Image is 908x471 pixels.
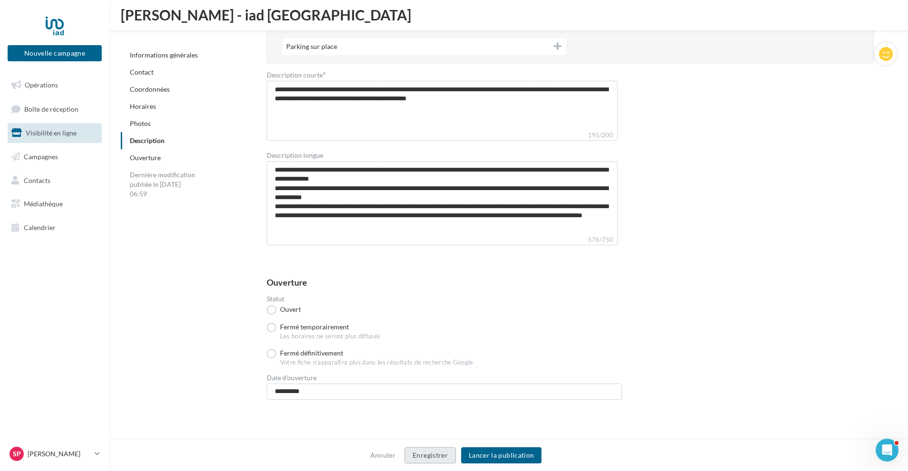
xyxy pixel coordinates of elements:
[267,71,618,78] label: Description courte
[130,85,170,93] a: Coordonnées
[6,123,104,143] a: Visibilité en ligne
[130,119,151,127] a: Photos
[121,166,206,202] div: Dernière modification publiée le [DATE] 06:59
[6,218,104,238] a: Calendrier
[280,332,622,341] div: Les horaires ne seront plus diffusés
[6,194,104,214] a: Médiathèque
[130,154,161,162] a: Ouverture
[13,449,21,459] span: Sp
[367,450,399,461] button: Annuler
[280,358,622,367] div: Votre fiche n'apparaîtra plus dans les résultats de recherche Google
[26,129,77,137] span: Visibilité en ligne
[24,176,50,184] span: Contacts
[267,278,307,287] div: Ouverture
[24,223,56,231] span: Calendrier
[130,68,154,76] a: Contact
[267,323,349,332] label: Fermé temporairement
[267,235,618,245] label: 576/750
[267,296,622,302] label: Statut
[267,375,622,381] label: Date d'ouverture
[461,447,541,463] button: Lancer la publication
[24,105,78,113] span: Boîte de réception
[267,152,323,159] label: Description longue
[28,449,91,459] p: [PERSON_NAME]
[6,75,104,95] a: Opérations
[876,439,898,461] iframe: Intercom live chat
[6,171,104,191] a: Contacts
[286,42,352,50] span: Parking sur place
[6,147,104,167] a: Campagnes
[6,99,104,119] a: Boîte de réception
[8,445,102,463] a: Sp [PERSON_NAME]
[130,51,198,59] a: Informations générales
[267,349,343,358] label: Fermé définitivement
[267,305,301,315] label: Ouvert
[267,130,618,141] label: 195/200
[130,102,156,110] a: Horaires
[121,8,411,22] span: [PERSON_NAME] - iad [GEOGRAPHIC_DATA]
[130,136,164,144] a: Description
[405,447,456,463] button: Enregistrer
[25,81,58,89] span: Opérations
[24,200,63,208] span: Médiathèque
[8,45,102,61] button: Nouvelle campagne
[24,153,58,161] span: Campagnes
